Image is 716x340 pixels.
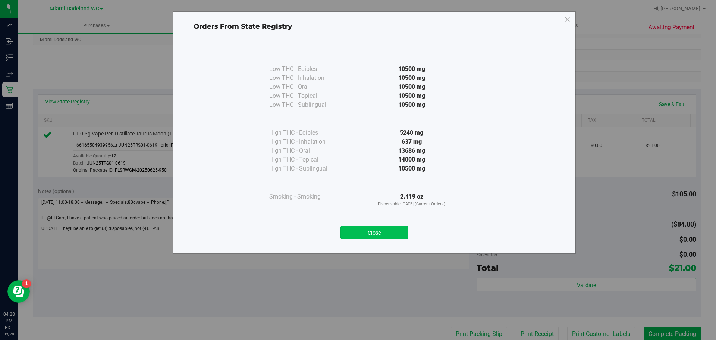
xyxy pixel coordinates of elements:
[22,279,31,288] iframe: Resource center unread badge
[344,74,480,82] div: 10500 mg
[7,280,30,303] iframe: Resource center
[269,65,344,74] div: Low THC - Edibles
[194,22,292,31] span: Orders From State Registry
[344,137,480,146] div: 637 mg
[269,82,344,91] div: Low THC - Oral
[344,164,480,173] div: 10500 mg
[269,164,344,173] div: High THC - Sublingual
[269,146,344,155] div: High THC - Oral
[269,74,344,82] div: Low THC - Inhalation
[344,128,480,137] div: 5240 mg
[344,82,480,91] div: 10500 mg
[344,192,480,208] div: 2.419 oz
[269,155,344,164] div: High THC - Topical
[340,226,408,239] button: Close
[344,65,480,74] div: 10500 mg
[344,100,480,109] div: 10500 mg
[269,128,344,137] div: High THC - Edibles
[269,192,344,201] div: Smoking - Smoking
[269,137,344,146] div: High THC - Inhalation
[344,91,480,100] div: 10500 mg
[344,146,480,155] div: 13686 mg
[344,201,480,208] p: Dispensable [DATE] (Current Orders)
[269,91,344,100] div: Low THC - Topical
[269,100,344,109] div: Low THC - Sublingual
[344,155,480,164] div: 14000 mg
